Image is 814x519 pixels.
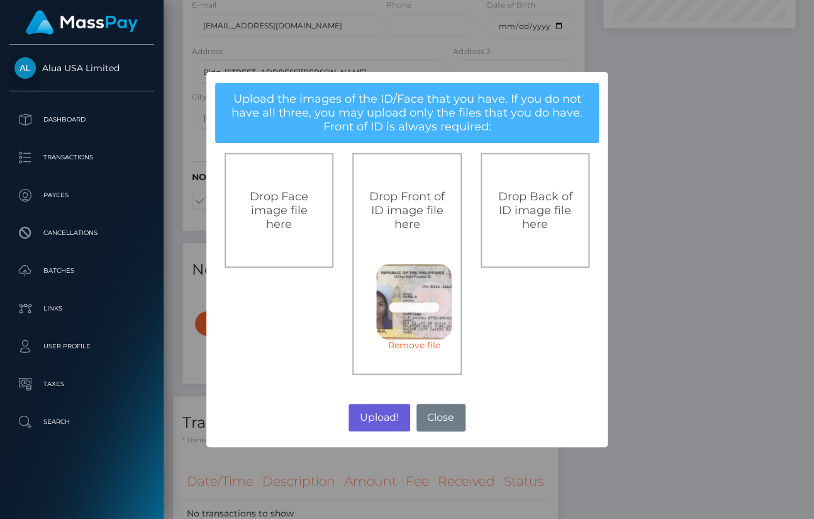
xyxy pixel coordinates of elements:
span: Drop Front of ID image file here [369,190,445,231]
p: Cancellations [14,224,149,242]
p: Taxes [14,375,149,394]
span: Drop Back of ID image file here [498,190,572,231]
img: MassPay Logo [26,10,138,35]
span: Drop Face image file here [250,190,308,231]
p: Links [14,299,149,318]
p: Payees [14,186,149,205]
img: Alua USA Limited [14,57,36,79]
p: Dashboard [14,110,149,129]
p: Search [14,413,149,431]
p: User Profile [14,337,149,356]
button: Close [416,404,466,431]
p: Batches [14,261,149,280]
a: Remove file [376,339,452,351]
button: Upload! [348,404,410,431]
span: Alua USA Limited [9,62,154,74]
span: Upload the images of the ID/Face that you have. If you do not have all three, you may upload only... [231,92,583,134]
p: Transactions [14,148,149,167]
